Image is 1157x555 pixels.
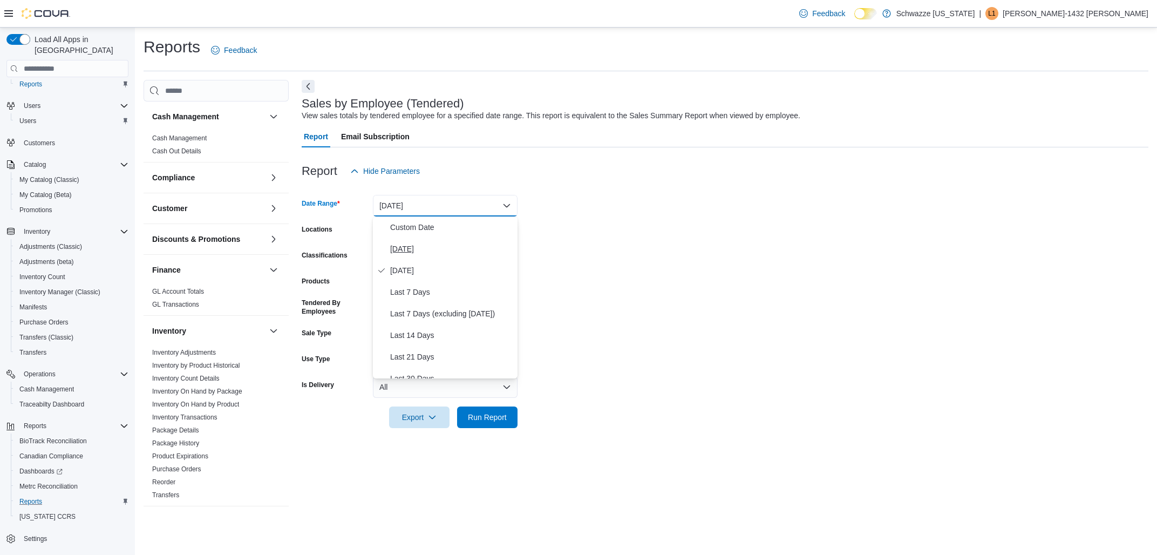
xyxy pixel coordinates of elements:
button: [US_STATE] CCRS [11,509,133,524]
a: Feedback [207,39,261,61]
span: Run Report [468,412,507,423]
button: Inventory Manager (Classic) [11,285,133,300]
a: Cash Management [152,134,207,142]
span: L1 [988,7,995,20]
span: Last 7 Days (excluding [DATE]) [390,307,513,320]
a: Transfers [152,491,179,499]
span: Reports [15,495,128,508]
span: Settings [19,532,128,545]
span: Dashboards [19,467,63,476]
span: Transfers (Classic) [19,333,73,342]
button: Purchase Orders [11,315,133,330]
a: Cash Management [15,383,78,396]
button: Users [19,99,45,112]
span: Operations [19,368,128,381]
button: Metrc Reconciliation [11,479,133,494]
a: Product Expirations [152,452,208,460]
button: Inventory [152,326,265,336]
button: Adjustments (beta) [11,254,133,269]
span: My Catalog (Classic) [19,175,79,184]
span: Adjustments (Classic) [15,240,128,253]
input: Dark Mode [854,8,877,19]
button: Compliance [152,172,265,183]
a: My Catalog (Beta) [15,188,76,201]
span: BioTrack Reconciliation [19,437,87,445]
a: Users [15,114,40,127]
a: [US_STATE] CCRS [15,510,80,523]
button: Canadian Compliance [11,449,133,464]
span: Report [304,126,328,147]
span: Reports [24,422,46,430]
span: [US_STATE] CCRS [19,512,76,521]
span: Inventory Count Details [152,374,220,383]
span: Customers [24,139,55,147]
span: GL Account Totals [152,287,204,296]
a: Adjustments (beta) [15,255,78,268]
span: Export [396,407,443,428]
button: Transfers [11,345,133,360]
button: Users [11,113,133,128]
span: Users [19,117,36,125]
span: Inventory [19,225,128,238]
span: Reports [15,78,128,91]
span: Inventory Manager (Classic) [19,288,100,296]
a: Package Details [152,427,199,434]
span: Custom Date [390,221,513,234]
span: Last 30 Days [390,372,513,385]
span: Inventory Adjustments [152,348,216,357]
span: Adjustments (Classic) [19,242,82,251]
span: Adjustments (beta) [15,255,128,268]
span: Feedback [224,45,257,56]
button: BioTrack Reconciliation [11,434,133,449]
span: Promotions [15,204,128,216]
span: Purchase Orders [19,318,69,327]
a: Inventory Count [15,270,70,283]
button: Export [389,407,450,428]
span: Adjustments (beta) [19,258,74,266]
label: Date Range [302,199,340,208]
a: Cash Out Details [152,147,201,155]
span: Users [15,114,128,127]
span: Operations [24,370,56,378]
span: Reports [19,80,42,89]
div: Finance [144,285,289,315]
span: My Catalog (Beta) [19,191,72,199]
label: Tendered By Employees [302,299,369,316]
button: Inventory [267,324,280,337]
button: [DATE] [373,195,518,216]
span: BioTrack Reconciliation [15,435,128,448]
div: Cash Management [144,132,289,162]
span: Purchase Orders [152,465,201,473]
span: Users [19,99,128,112]
label: Products [302,277,330,286]
button: My Catalog (Beta) [11,187,133,202]
span: Reports [19,497,42,506]
span: Traceabilty Dashboard [15,398,128,411]
a: Transfers [15,346,51,359]
button: Cash Management [11,382,133,397]
span: Catalog [24,160,46,169]
a: My Catalog (Classic) [15,173,84,186]
button: Compliance [267,171,280,184]
a: Manifests [15,301,51,314]
a: Package History [152,439,199,447]
button: Customers [2,135,133,151]
button: Customer [267,202,280,215]
span: Cash Management [15,383,128,396]
a: Promotions [15,204,57,216]
a: Dashboards [15,465,67,478]
span: Reorder [152,478,175,486]
button: Customer [152,203,265,214]
span: [DATE] [390,242,513,255]
a: Reports [15,495,46,508]
button: Loyalty [152,516,265,527]
label: Locations [302,225,332,234]
span: Canadian Compliance [19,452,83,461]
a: GL Transactions [152,301,199,308]
button: Inventory Count [11,269,133,285]
a: Dashboards [11,464,133,479]
button: Catalog [19,158,50,171]
span: Transfers [15,346,128,359]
